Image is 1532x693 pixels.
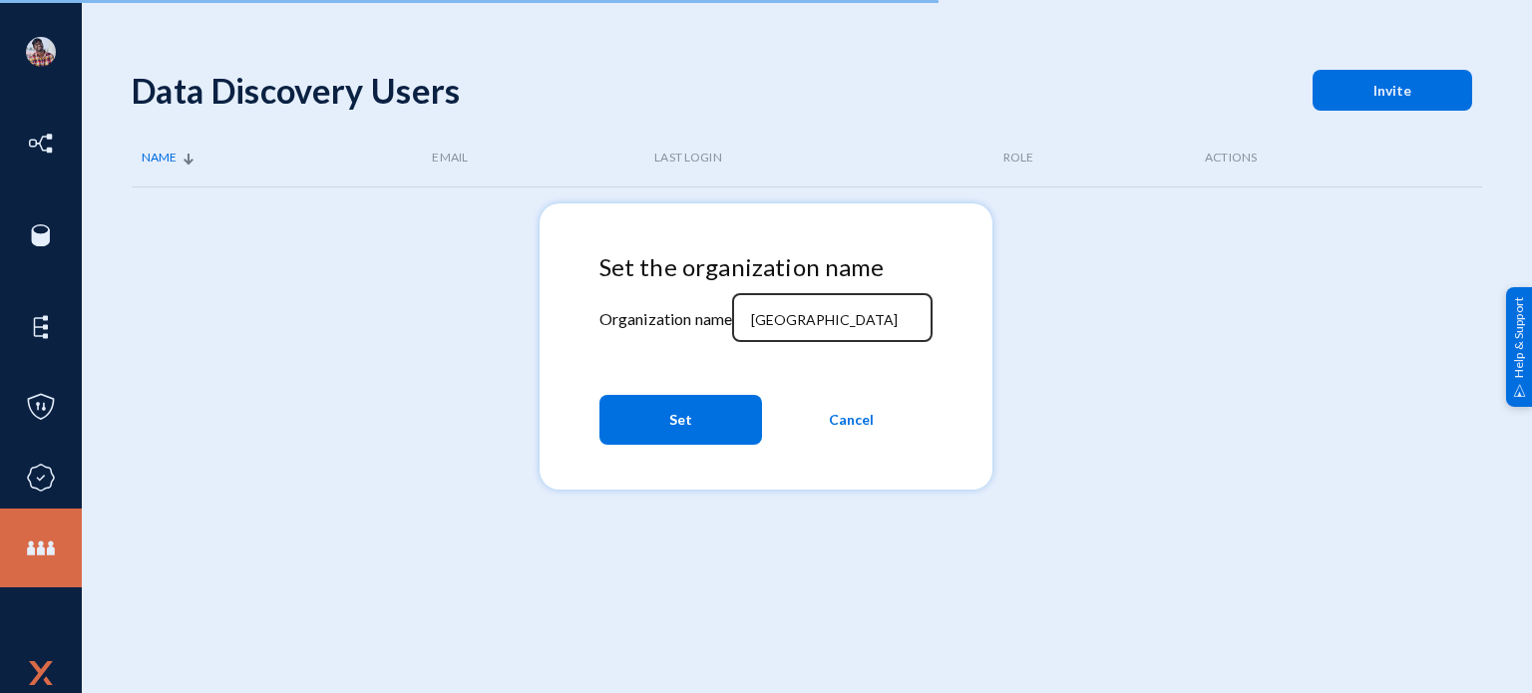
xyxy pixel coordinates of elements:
button: Cancel [770,395,933,445]
h4: Set the organization name [599,253,934,282]
span: Set [669,402,692,438]
span: Cancel [829,402,874,438]
button: Set [599,395,762,445]
mat-label: Organization name [599,309,733,328]
input: Organization name [751,311,923,329]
